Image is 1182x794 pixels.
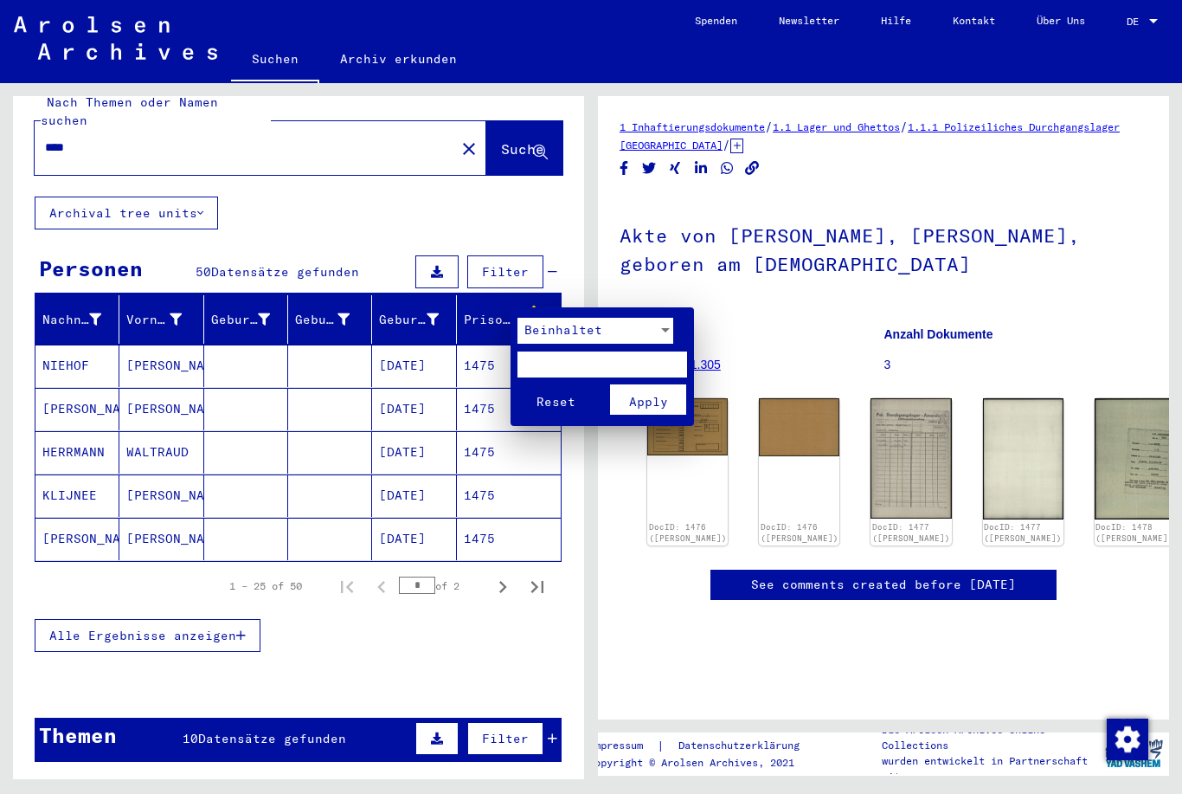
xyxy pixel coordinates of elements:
button: Reset [517,384,594,415]
span: Beinhaltet [524,322,602,338]
img: Zustimmung ändern [1107,719,1148,760]
div: Zustimmung ändern [1106,718,1147,759]
button: Apply [610,384,686,415]
span: Apply [628,394,667,410]
span: Reset [536,394,575,410]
